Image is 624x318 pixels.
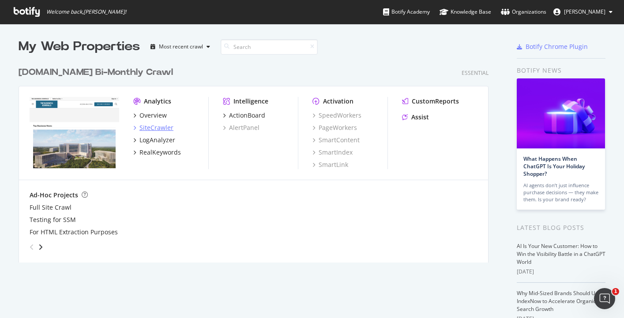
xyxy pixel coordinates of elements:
[517,223,605,233] div: Latest Blog Posts
[133,111,167,120] a: Overview
[30,215,76,224] a: Testing for SSM
[19,55,496,263] div: grid
[546,5,620,19] button: [PERSON_NAME]
[383,7,430,16] div: Botify Academy
[133,123,173,132] a: SiteCrawler
[46,8,126,15] span: Welcome back, [PERSON_NAME] !
[564,8,605,15] span: Tyson Bird
[312,148,353,157] a: SmartIndex
[517,242,605,266] a: AI Is Your New Customer: How to Win the Visibility Battle in a ChatGPT World
[402,113,429,122] a: Assist
[147,40,214,54] button: Most recent crawl
[30,203,71,212] a: Full Site Crawl
[19,66,177,79] a: [DOMAIN_NAME] Bi-Monthly Crawl
[19,66,173,79] div: [DOMAIN_NAME] Bi-Monthly Crawl
[223,111,265,120] a: ActionBoard
[523,155,585,177] a: What Happens When ChatGPT Is Your Holiday Shopper?
[312,111,361,120] a: SpeedWorkers
[133,148,181,157] a: RealKeywords
[612,288,619,295] span: 1
[523,182,598,203] div: AI agents don’t just influence purchase decisions — they make them. Is your brand ready?
[501,7,546,16] div: Organizations
[221,39,318,55] input: Search
[517,78,605,148] img: What Happens When ChatGPT Is Your Holiday Shopper?
[223,123,259,132] a: AlertPanel
[594,288,615,309] iframe: Intercom live chat
[312,123,357,132] a: PageWorkers
[139,111,167,120] div: Overview
[517,289,601,313] a: Why Mid-Sized Brands Should Use IndexNow to Accelerate Organic Search Growth
[312,136,360,144] a: SmartContent
[139,148,181,157] div: RealKeywords
[462,69,489,77] div: Essential
[312,160,348,169] a: SmartLink
[26,240,38,254] div: angle-left
[440,7,491,16] div: Knowledge Base
[517,66,605,75] div: Botify news
[19,38,140,55] div: My Web Properties
[233,97,268,106] div: Intelligence
[517,42,588,51] a: Botify Chrome Plugin
[144,97,171,106] div: Analytics
[526,42,588,51] div: Botify Chrome Plugin
[517,268,605,276] div: [DATE]
[323,97,353,106] div: Activation
[412,97,459,106] div: CustomReports
[411,113,429,122] div: Assist
[139,136,175,144] div: LogAnalyzer
[30,191,78,200] div: Ad-Hoc Projects
[30,228,118,237] a: For HTML Extraction Purposes
[159,44,203,49] div: Most recent crawl
[139,123,173,132] div: SiteCrawler
[402,97,459,106] a: CustomReports
[38,243,44,251] div: angle-right
[30,97,119,168] img: www.bizjournals.com
[133,136,175,144] a: LogAnalyzer
[229,111,265,120] div: ActionBoard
